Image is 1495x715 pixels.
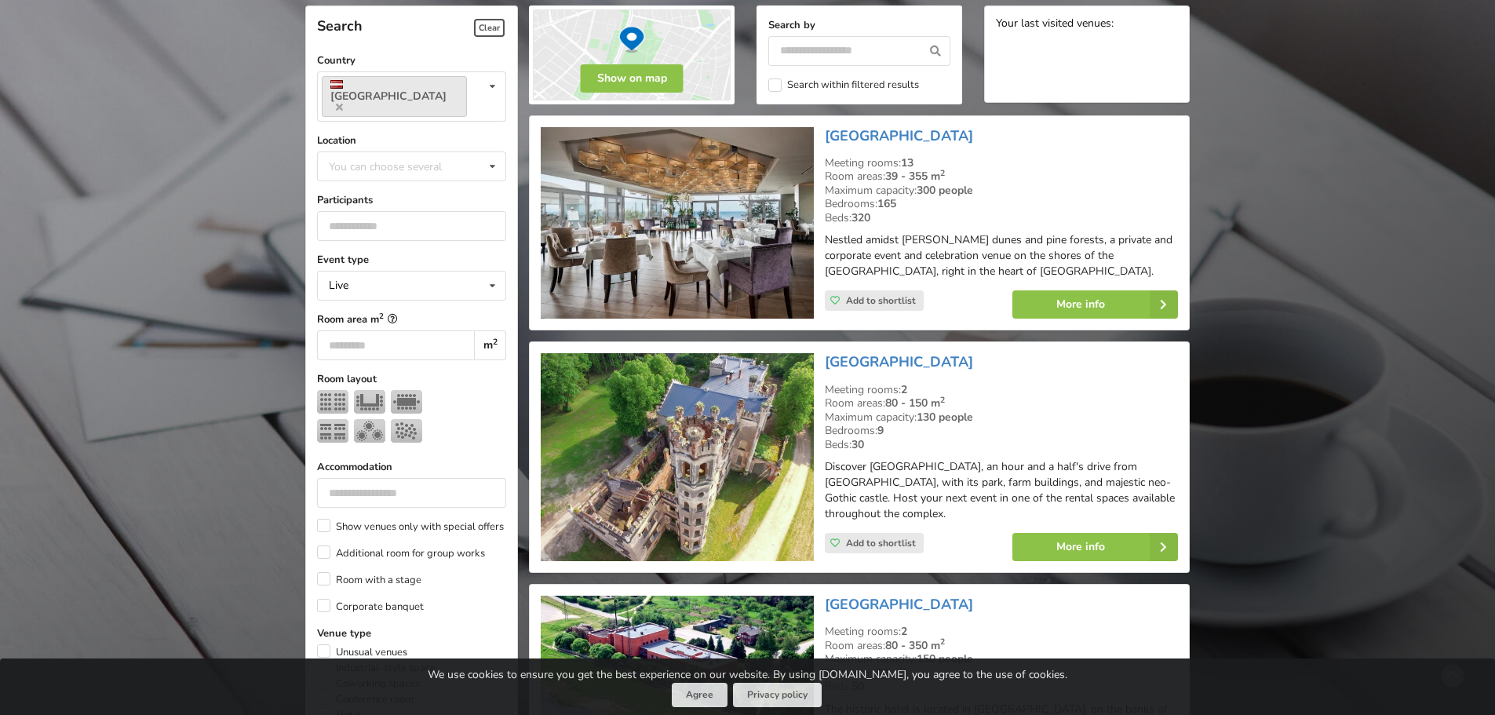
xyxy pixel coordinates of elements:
span: Clear [474,19,505,37]
strong: 80 - 150 m [885,396,945,410]
label: Show venues only with special offers [317,519,504,534]
div: Room areas: [825,396,1178,410]
strong: 30 [851,437,864,452]
div: m [474,330,506,360]
label: Location [317,133,506,148]
img: Show on map [529,5,735,104]
label: Additional room for group works [317,545,485,561]
div: Room areas: [825,170,1178,184]
div: Room areas: [825,639,1178,653]
label: Room layout [317,371,506,387]
strong: 80 - 350 m [885,638,945,653]
div: Maximum capacity: [825,652,1178,666]
span: Search [317,16,363,35]
a: [GEOGRAPHIC_DATA] [825,126,973,145]
strong: 165 [877,196,896,211]
strong: 9 [877,423,884,438]
sup: 2 [940,394,945,406]
label: Venue type [317,626,506,641]
strong: 39 - 355 m [885,169,945,184]
sup: 2 [379,311,384,321]
label: Room area m [317,312,506,327]
div: Beds: [825,211,1178,225]
label: Search by [768,17,950,33]
a: [GEOGRAPHIC_DATA] [322,76,467,117]
img: Banquet [354,419,385,443]
div: Beds: [825,438,1178,452]
sup: 2 [940,636,945,648]
div: Bedrooms: [825,197,1178,211]
img: Boardroom [391,390,422,414]
div: Live [329,280,348,291]
button: Show on map [581,64,684,93]
strong: 150 people [917,651,973,666]
label: Participants [317,192,506,208]
div: Maximum capacity: [825,410,1178,425]
span: Add to shortlist [846,537,916,549]
label: Room with a stage [317,572,421,588]
div: Meeting rooms: [825,156,1178,170]
strong: 2 [901,382,907,397]
label: Country [317,53,506,68]
label: Accommodation [317,459,506,475]
img: Castle, manor | Aizkraukle Municipality | Odziena Manor [541,353,813,561]
label: Event type [317,252,506,268]
sup: 2 [493,336,498,348]
a: More info [1012,533,1178,561]
p: Discover [GEOGRAPHIC_DATA], an hour and a half's drive from [GEOGRAPHIC_DATA], with its park, far... [825,459,1178,522]
div: You can choose several [325,157,477,175]
sup: 2 [940,167,945,179]
strong: 2 [901,624,907,639]
a: [GEOGRAPHIC_DATA] [825,352,973,371]
img: U-shape [354,390,385,414]
a: Privacy policy [733,683,822,707]
label: Corporate banquet [317,599,424,615]
strong: 300 people [917,183,973,198]
img: Classroom [317,419,348,443]
div: Meeting rooms: [825,383,1178,397]
div: Your last visited venues: [996,17,1178,32]
div: Meeting rooms: [825,625,1178,639]
label: Search within filtered results [768,78,919,92]
p: Nestled amidst [PERSON_NAME] dunes and pine forests, a private and corporate event and celebratio... [825,232,1178,279]
span: Add to shortlist [846,294,916,307]
a: More info [1012,290,1178,319]
strong: 320 [851,210,870,225]
strong: 13 [901,155,913,170]
button: Agree [672,683,727,707]
a: [GEOGRAPHIC_DATA] [825,595,973,614]
label: Unusual venues [317,644,407,660]
img: Reception [391,419,422,443]
strong: 130 people [917,410,973,425]
img: Theater [317,390,348,414]
div: Bedrooms: [825,424,1178,438]
img: Hotel | Jurmala | Baltic Beach Hotel & SPA [541,127,813,319]
div: Maximum capacity: [825,184,1178,198]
